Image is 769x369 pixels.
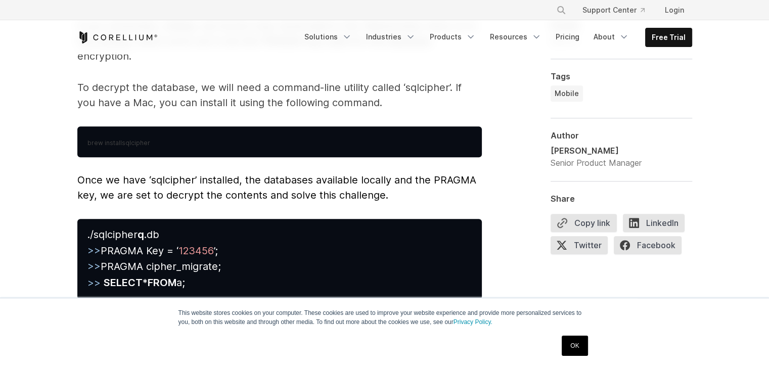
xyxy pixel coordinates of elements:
[360,28,422,46] a: Industries
[178,308,591,327] p: This website stores cookies on your computer. These cookies are used to improve your website expe...
[77,31,158,43] a: Corellium Home
[454,318,492,326] a: Privacy Policy.
[623,214,685,232] span: LinkedIn
[298,28,358,46] a: Solutions
[551,145,642,157] div: [PERSON_NAME]
[551,85,583,102] a: Mobile
[574,1,653,19] a: Support Center
[77,174,476,201] span: Once we have ‘sqlcipher’ installed, the databases available locally and the PRAGMA key, we are se...
[552,1,570,19] button: Search
[562,336,587,356] a: OK
[87,276,101,289] span: >>
[551,130,692,141] div: Author
[614,236,688,258] a: Facebook
[587,28,635,46] a: About
[148,276,176,289] strong: FROM
[122,139,150,147] span: sqlcipher
[646,28,692,47] a: Free Trial
[623,214,691,236] a: LinkedIn
[551,236,608,254] span: Twitter
[551,71,692,81] div: Tags
[104,276,143,289] strong: SELECT
[657,1,692,19] a: Login
[298,28,692,47] div: Navigation Menu
[87,228,221,289] span: ./sqlcipher .db PRAGMA Key = ‘ ’; PRAGMA cipher_migrate; * a;
[544,1,692,19] div: Navigation Menu
[138,228,144,241] strong: q
[551,194,692,204] div: Share
[178,245,214,257] span: 123456
[550,28,585,46] a: Pricing
[551,214,617,232] button: Copy link
[551,236,614,258] a: Twitter
[424,28,482,46] a: Products
[87,260,101,272] span: >>
[614,236,682,254] span: Facebook
[551,157,642,169] div: Senior Product Manager
[484,28,548,46] a: Resources
[87,245,101,257] span: >>
[87,139,122,147] span: brew install
[555,88,579,99] span: Mobile
[77,80,482,110] p: To decrypt the database, we will need a command-line utility called ‘sqlcipher’. If you have a Ma...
